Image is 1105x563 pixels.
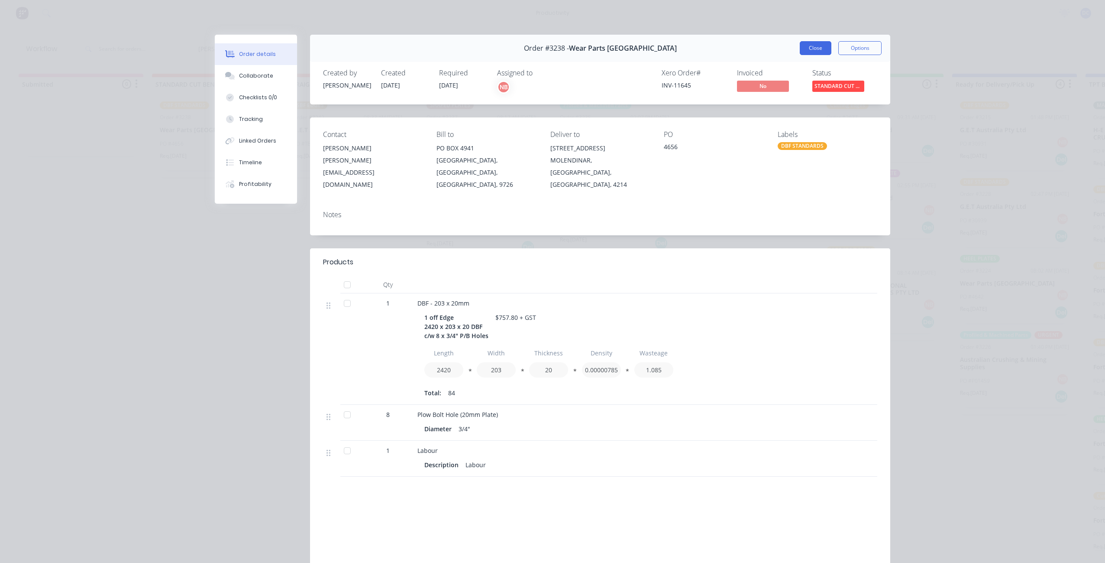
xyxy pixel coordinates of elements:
div: PO BOX 4941 [436,142,536,154]
span: [DATE] [439,81,458,89]
span: Total: [424,388,441,397]
div: Checklists 0/0 [239,94,277,101]
div: Collaborate [239,72,273,80]
input: Value [582,362,621,378]
input: Label [424,345,463,361]
span: [DATE] [381,81,400,89]
div: Created by [323,69,371,77]
div: [GEOGRAPHIC_DATA], [GEOGRAPHIC_DATA], [GEOGRAPHIC_DATA], 9726 [436,154,536,191]
span: DBF - 203 x 20mm [417,299,469,307]
input: Value [634,362,673,378]
input: Value [424,362,463,378]
div: PO BOX 4941[GEOGRAPHIC_DATA], [GEOGRAPHIC_DATA], [GEOGRAPHIC_DATA], 9726 [436,142,536,191]
button: Checklists 0/0 [215,87,297,108]
div: Deliver to [550,130,650,139]
div: [PERSON_NAME] [323,142,423,154]
button: Collaborate [215,65,297,87]
button: Linked Orders [215,130,297,152]
div: [PERSON_NAME] [323,81,371,90]
div: Required [439,69,487,77]
div: Linked Orders [239,137,276,145]
div: Assigned to [497,69,584,77]
button: Options [838,41,882,55]
span: 84 [448,388,455,397]
div: Bill to [436,130,536,139]
button: Timeline [215,152,297,173]
div: Invoiced [737,69,802,77]
div: Status [812,69,877,77]
div: Labels [778,130,877,139]
span: STANDARD CUT BE... [812,81,864,91]
div: 1 off Edge 2420 x 203 x 20 DBF c/w 8 x 3/4" P/B Holes [424,311,492,342]
div: 4656 [664,142,763,154]
div: 3/4" [455,423,474,435]
div: [PERSON_NAME][PERSON_NAME][EMAIL_ADDRESS][DOMAIN_NAME] [323,142,423,191]
div: Profitability [239,180,271,188]
span: 1 [386,446,390,455]
div: Created [381,69,429,77]
div: [PERSON_NAME][EMAIL_ADDRESS][DOMAIN_NAME] [323,154,423,191]
button: Tracking [215,108,297,130]
div: PO [664,130,763,139]
div: Diameter [424,423,455,435]
div: Timeline [239,159,262,166]
div: Notes [323,211,877,219]
div: DBF STANDARDS [778,142,827,150]
span: 1 [386,299,390,308]
button: STANDARD CUT BE... [812,81,864,94]
div: Contact [323,130,423,139]
input: Label [582,345,621,361]
div: Order details [239,50,276,58]
span: 8 [386,410,390,419]
div: [STREET_ADDRESS]MOLENDINAR, [GEOGRAPHIC_DATA], [GEOGRAPHIC_DATA], 4214 [550,142,650,191]
div: INV-11645 [662,81,727,90]
span: Plow Bolt Hole (20mm Plate) [417,410,498,419]
button: Profitability [215,173,297,195]
div: Qty [362,276,414,293]
div: [STREET_ADDRESS] [550,142,650,154]
div: Description [424,459,462,471]
input: Label [634,345,673,361]
div: Labour [462,459,489,471]
input: Label [477,345,516,361]
div: Xero Order # [662,69,727,77]
span: Order #3238 - [524,44,569,52]
input: Value [477,362,516,378]
input: Value [529,362,568,378]
span: Labour [417,446,438,455]
div: $757.80 + GST [492,311,540,324]
button: NB [497,81,510,94]
span: Wear Parts [GEOGRAPHIC_DATA] [569,44,677,52]
button: Close [800,41,831,55]
div: Products [323,257,353,267]
div: Tracking [239,115,263,123]
span: No [737,81,789,91]
div: MOLENDINAR, [GEOGRAPHIC_DATA], [GEOGRAPHIC_DATA], 4214 [550,154,650,191]
button: Order details [215,43,297,65]
input: Label [529,345,568,361]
